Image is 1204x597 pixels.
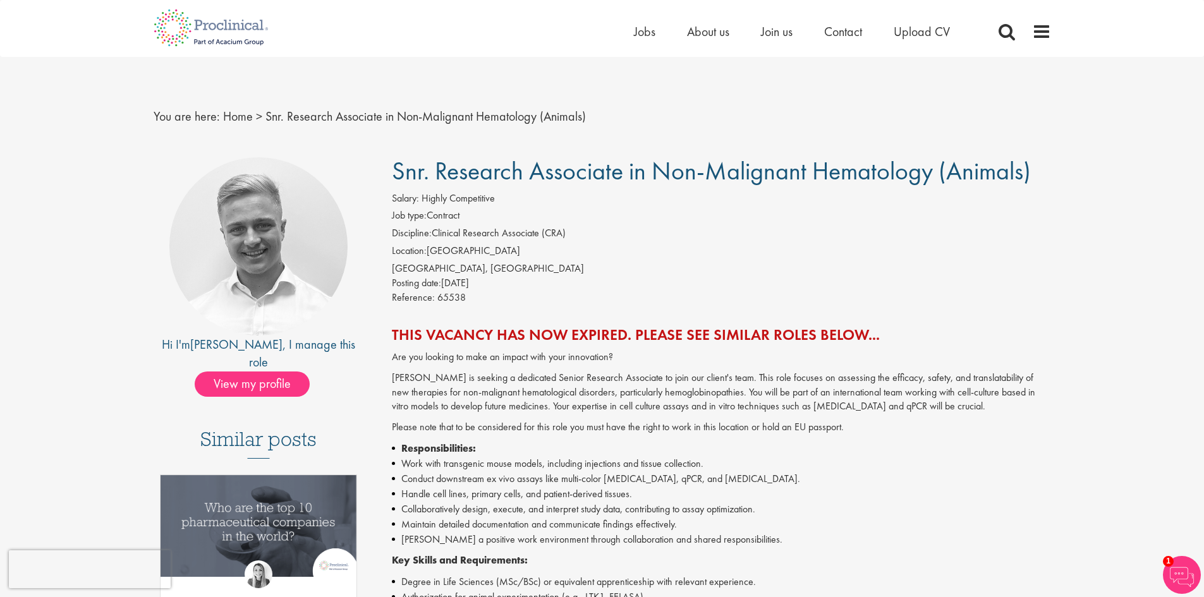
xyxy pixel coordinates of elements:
label: Salary: [392,191,419,206]
li: Clinical Research Associate (CRA) [392,226,1051,244]
a: Contact [824,23,862,40]
p: Are you looking to make an impact with your innovation? [392,350,1051,365]
p: [PERSON_NAME] is seeking a dedicated Senior Research Associate to join our client's team. This ro... [392,371,1051,414]
strong: Responsibilities: [401,442,476,455]
li: [PERSON_NAME] a positive work environment through collaboration and shared responsibilities. [392,532,1051,547]
img: Chatbot [1163,556,1201,594]
a: [PERSON_NAME] [190,336,283,353]
span: 1 [1163,556,1174,567]
div: [GEOGRAPHIC_DATA], [GEOGRAPHIC_DATA] [392,262,1051,276]
span: > [256,108,262,124]
a: Join us [761,23,793,40]
p: Please note that to be considered for this role you must have the right to work in this location ... [392,420,1051,435]
li: Degree in Life Sciences (MSc/BSc) or equivalent apprenticeship with relevant experience. [392,574,1051,589]
label: Discipline: [392,226,432,241]
strong: Key Skills and Requirements: [392,553,528,567]
li: [GEOGRAPHIC_DATA] [392,244,1051,262]
li: Work with transgenic mouse models, including injections and tissue collection. [392,456,1051,471]
span: View my profile [195,371,310,397]
div: Hi I'm , I manage this role [154,335,364,371]
h3: Similar posts [200,428,317,459]
a: breadcrumb link [223,108,253,124]
a: Upload CV [894,23,950,40]
a: Jobs [634,23,655,40]
a: View my profile [195,374,322,390]
li: Maintain detailed documentation and communicate findings effectively. [392,517,1051,532]
span: Snr. Research Associate in Non-Malignant Hematology (Animals) [265,108,586,124]
a: About us [687,23,729,40]
img: imeage of recruiter Joshua Bye [169,157,348,335]
label: Reference: [392,291,435,305]
a: Link to a post [161,475,357,587]
label: Location: [392,244,427,258]
li: Collaboratively design, execute, and interpret study data, contributing to assay optimization. [392,502,1051,517]
span: 65538 [437,291,466,304]
li: Handle cell lines, primary cells, and patient-derived tissues. [392,486,1051,502]
iframe: reCAPTCHA [9,550,171,588]
label: Job type: [392,208,427,223]
div: [DATE] [392,276,1051,291]
li: Conduct downstream ex vivo assays like multi-color [MEDICAL_DATA], qPCR, and [MEDICAL_DATA]. [392,471,1051,486]
h2: This vacancy has now expired. Please see similar roles below... [392,327,1051,343]
img: Top 10 pharmaceutical companies in the world 2025 [161,475,357,577]
span: Posting date: [392,276,441,289]
span: Snr. Research Associate in Non-Malignant Hematology (Animals) [392,155,1031,187]
li: Contract [392,208,1051,226]
img: Hannah Burke [245,560,272,588]
span: Highly Competitive [422,191,495,205]
span: You are here: [154,108,220,124]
